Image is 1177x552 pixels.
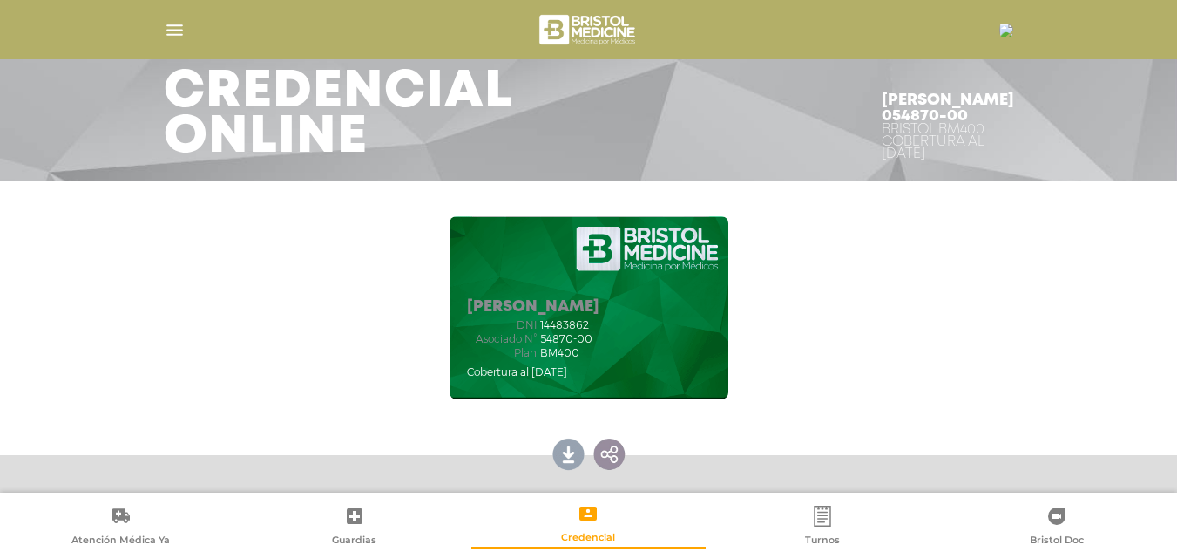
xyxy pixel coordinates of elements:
h3: Credencial Online [164,70,513,160]
a: Credencial [471,502,706,547]
span: dni [467,319,537,331]
h4: [PERSON_NAME] 054870-00 [882,92,1014,124]
img: bristol-medicine-blanco.png [537,9,640,51]
span: Cobertura al [DATE] [467,365,567,378]
span: BM400 [540,347,579,359]
span: Guardias [332,534,376,549]
a: Guardias [238,505,472,549]
span: Credencial [561,531,615,547]
h5: [PERSON_NAME] [467,298,599,317]
a: Turnos [706,505,940,549]
span: Plan [467,347,537,359]
a: Bristol Doc [939,505,1174,549]
img: 26452 [999,24,1013,37]
span: 14483862 [540,319,589,331]
a: Atención Médica Ya [3,505,238,549]
span: Bristol Doc [1030,534,1084,549]
span: 54870-00 [540,333,592,345]
div: Bristol BM400 Cobertura al [DATE] [882,124,1014,160]
span: Asociado N° [467,333,537,345]
span: Atención Médica Ya [71,534,170,549]
img: Cober_menu-lines-white.svg [164,19,186,41]
span: Turnos [805,534,840,549]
